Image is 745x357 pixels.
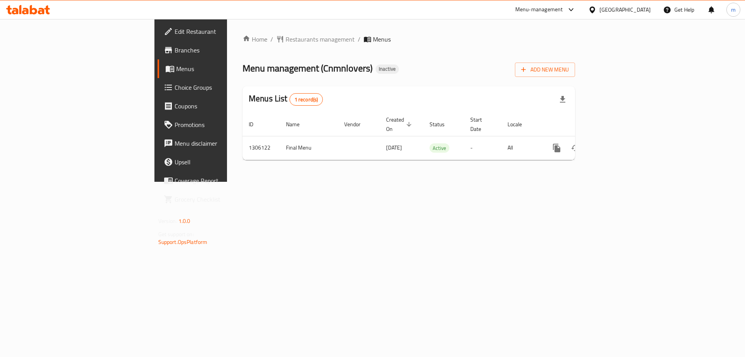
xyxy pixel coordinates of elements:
[176,64,273,73] span: Menus
[175,157,273,167] span: Upsell
[280,136,338,160] td: Final Menu
[289,93,323,106] div: Total records count
[515,5,563,14] div: Menu-management
[158,78,279,97] a: Choice Groups
[430,120,455,129] span: Status
[158,22,279,41] a: Edit Restaurant
[508,120,532,129] span: Locale
[430,143,449,153] div: Active
[178,216,191,226] span: 1.0.0
[158,153,279,171] a: Upsell
[470,115,492,134] span: Start Date
[158,237,208,247] a: Support.OpsPlatform
[175,139,273,148] span: Menu disclaimer
[158,216,177,226] span: Version:
[344,120,371,129] span: Vendor
[175,120,273,129] span: Promotions
[599,5,651,14] div: [GEOGRAPHIC_DATA]
[386,143,402,153] span: [DATE]
[158,229,194,239] span: Get support on:
[243,113,628,160] table: enhanced table
[376,66,399,72] span: Inactive
[541,113,628,136] th: Actions
[158,97,279,115] a: Coupons
[290,96,323,103] span: 1 record(s)
[547,139,566,157] button: more
[276,35,355,44] a: Restaurants management
[175,101,273,111] span: Coupons
[553,90,572,109] div: Export file
[566,139,585,157] button: Change Status
[373,35,391,44] span: Menus
[158,41,279,59] a: Branches
[358,35,360,44] li: /
[243,35,575,44] nav: breadcrumb
[175,45,273,55] span: Branches
[386,115,414,134] span: Created On
[158,134,279,153] a: Menu disclaimer
[376,64,399,74] div: Inactive
[286,120,310,129] span: Name
[175,176,273,185] span: Coverage Report
[175,83,273,92] span: Choice Groups
[249,93,323,106] h2: Menus List
[464,136,501,160] td: -
[175,27,273,36] span: Edit Restaurant
[175,195,273,204] span: Grocery Checklist
[521,65,569,75] span: Add New Menu
[501,136,541,160] td: All
[158,171,279,190] a: Coverage Report
[515,63,575,77] button: Add New Menu
[286,35,355,44] span: Restaurants management
[158,59,279,78] a: Menus
[430,144,449,153] span: Active
[731,5,736,14] span: m
[158,190,279,209] a: Grocery Checklist
[158,115,279,134] a: Promotions
[243,59,372,77] span: Menu management ( Cnmnlovers )
[249,120,263,129] span: ID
